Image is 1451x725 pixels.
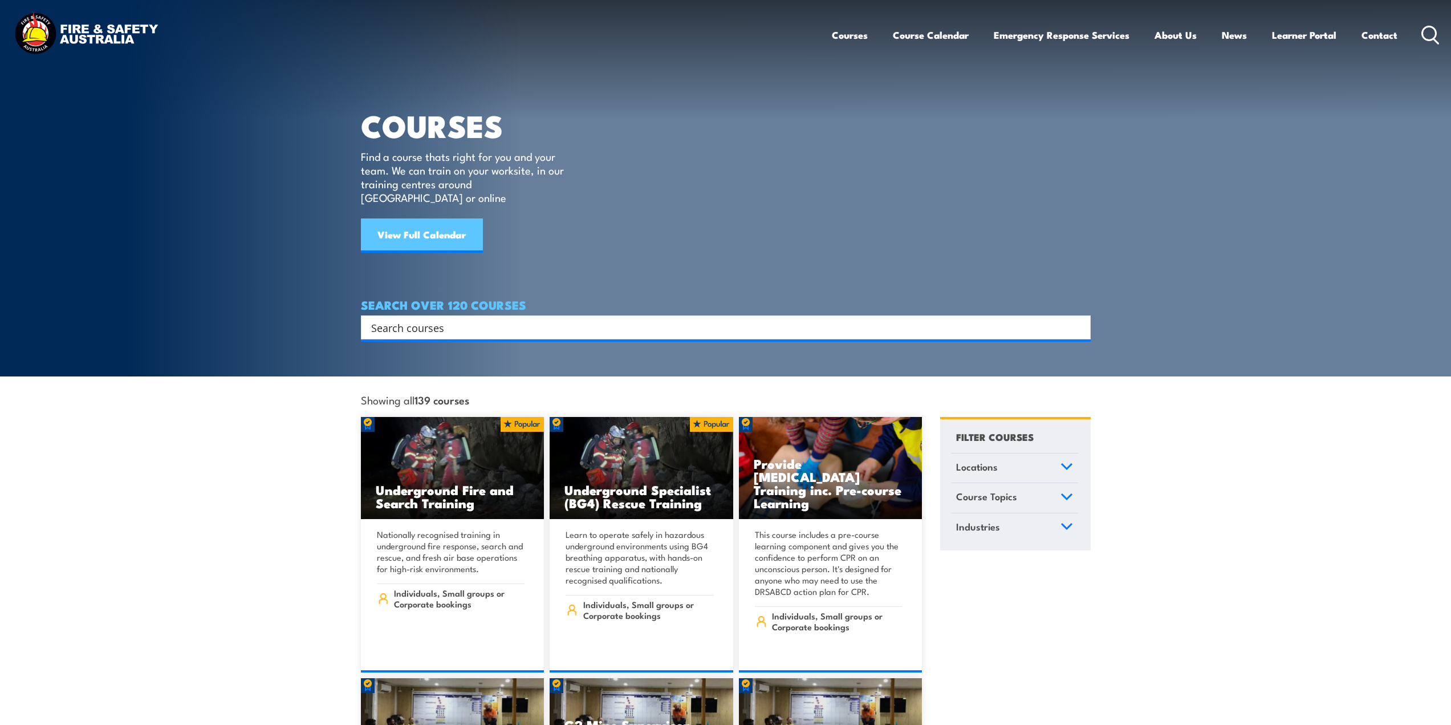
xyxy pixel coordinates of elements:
h4: FILTER COURSES [956,429,1034,444]
a: Learner Portal [1272,20,1336,50]
a: Locations [951,453,1078,483]
h4: SEARCH OVER 120 COURSES [361,298,1091,311]
span: Showing all [361,394,469,406]
span: Locations [956,459,998,475]
a: Course Topics [951,483,1078,513]
h3: Provide [MEDICAL_DATA] Training inc. Pre-course Learning [754,457,908,509]
a: Provide [MEDICAL_DATA] Training inc. Pre-course Learning [739,417,922,520]
a: Emergency Response Services [994,20,1129,50]
a: News [1222,20,1247,50]
img: Underground mine rescue [550,417,733,520]
h1: COURSES [361,112,580,139]
p: Find a course thats right for you and your team. We can train on your worksite, in our training c... [361,149,569,204]
a: View Full Calendar [361,218,483,253]
a: Courses [832,20,868,50]
span: Individuals, Small groups or Corporate bookings [583,599,714,621]
img: Low Voltage Rescue and Provide CPR [739,417,922,520]
a: Industries [951,513,1078,543]
a: Underground Specialist (BG4) Rescue Training [550,417,733,520]
a: Course Calendar [893,20,969,50]
span: Individuals, Small groups or Corporate bookings [772,610,903,632]
span: Industries [956,519,1000,534]
button: Search magnifier button [1071,319,1087,335]
a: Contact [1361,20,1397,50]
a: Underground Fire and Search Training [361,417,544,520]
input: Search input [371,319,1066,336]
span: Individuals, Small groups or Corporate bookings [394,588,525,609]
h3: Underground Specialist (BG4) Rescue Training [564,483,718,509]
p: This course includes a pre-course learning component and gives you the confidence to perform CPR ... [755,529,903,597]
form: Search form [373,319,1068,335]
strong: 139 courses [414,392,469,407]
a: About Us [1155,20,1197,50]
p: Nationally recognised training in underground fire response, search and rescue, and fresh air bas... [377,529,525,574]
span: Course Topics [956,489,1017,504]
h3: Underground Fire and Search Training [376,483,530,509]
img: Underground mine rescue [361,417,544,520]
p: Learn to operate safely in hazardous underground environments using BG4 breathing apparatus, with... [566,529,714,586]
